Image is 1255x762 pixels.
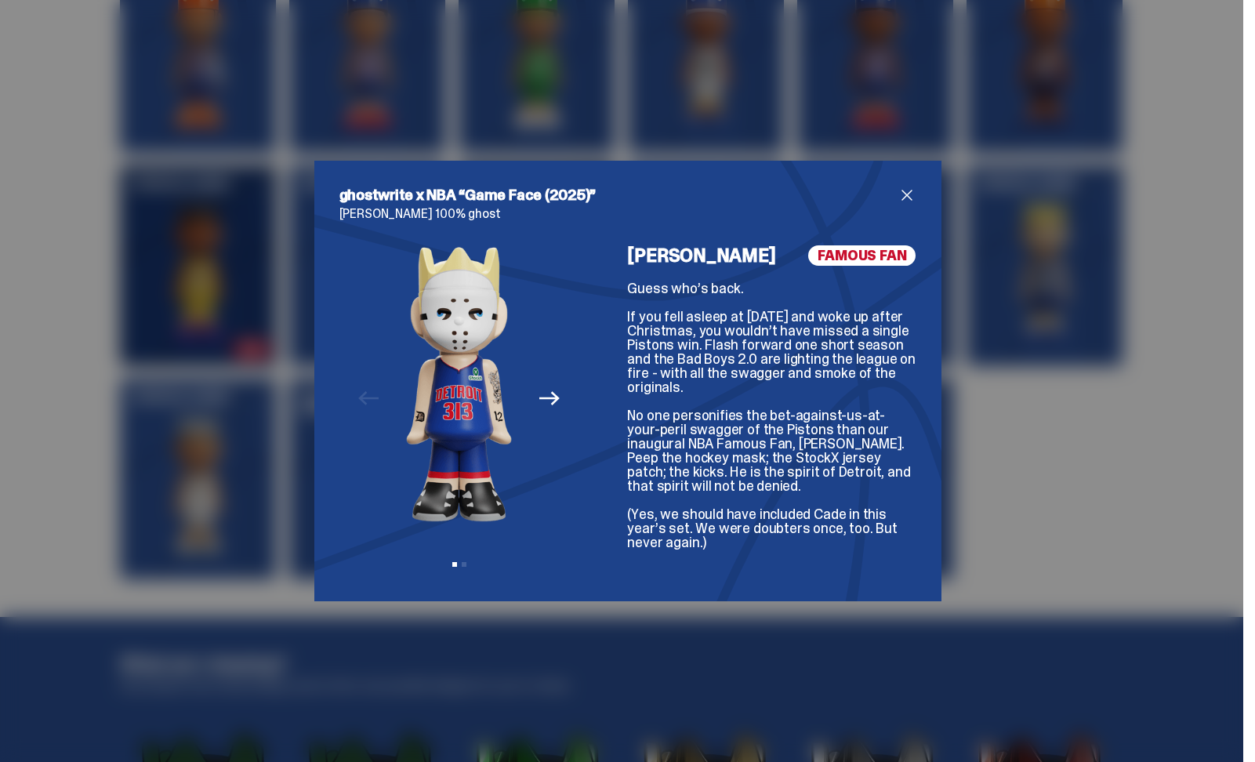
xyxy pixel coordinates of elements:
img: NBA%20Game%20Face%20-%20Website%20Archive.261.png [406,245,512,522]
button: View slide 2 [462,562,466,567]
button: View slide 1 [452,562,457,567]
span: FAMOUS FAN [808,245,916,266]
p: [PERSON_NAME] 100% ghost [339,208,916,220]
h4: [PERSON_NAME] [627,246,775,265]
button: Next [532,381,567,415]
h2: ghostwrite x NBA “Game Face (2025)” [339,186,898,205]
div: Guess who’s back. If you fell asleep at [DATE] and woke up after Christmas, you wouldn’t have mis... [627,281,916,550]
button: close [898,186,916,205]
